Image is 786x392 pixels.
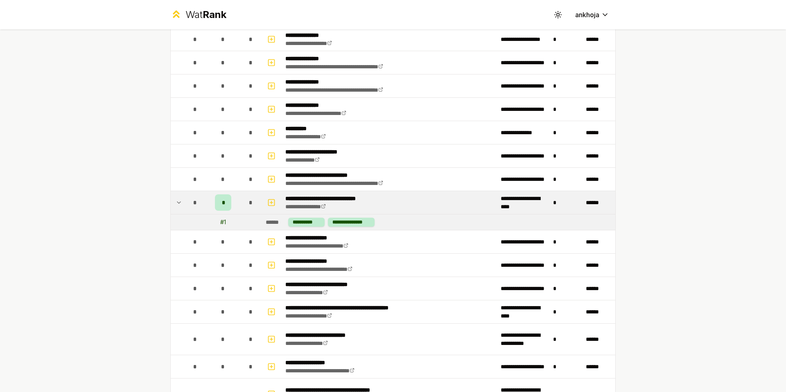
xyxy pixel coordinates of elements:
button: ankhoja [569,7,616,22]
a: WatRank [170,8,226,21]
div: Wat [185,8,226,21]
span: ankhoja [575,10,599,20]
span: Rank [203,9,226,20]
div: # 1 [220,218,226,226]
